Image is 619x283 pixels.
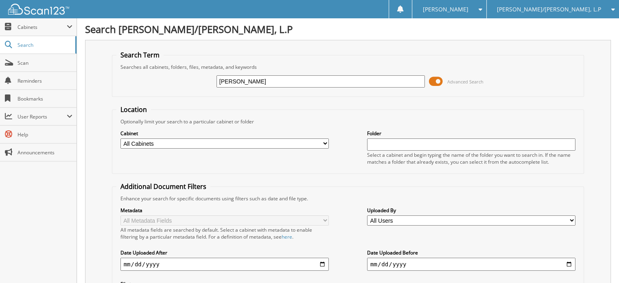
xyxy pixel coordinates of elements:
[17,113,67,120] span: User Reports
[116,195,580,202] div: Enhance your search for specific documents using filters such as date and file type.
[367,130,575,137] label: Folder
[367,207,575,214] label: Uploaded By
[116,105,151,114] legend: Location
[120,226,329,240] div: All metadata fields are searched by default. Select a cabinet with metadata to enable filtering b...
[85,22,611,36] h1: Search [PERSON_NAME]/[PERSON_NAME], L.P
[17,95,72,102] span: Bookmarks
[497,7,601,12] span: [PERSON_NAME]/[PERSON_NAME], L.P
[120,258,329,271] input: start
[116,50,164,59] legend: Search Term
[367,249,575,256] label: Date Uploaded Before
[422,7,468,12] span: [PERSON_NAME]
[367,258,575,271] input: end
[17,24,67,31] span: Cabinets
[17,77,72,84] span: Reminders
[116,64,580,70] div: Searches all cabinets, folders, files, metadata, and keywords
[17,149,72,156] span: Announcements
[282,233,292,240] a: here
[17,42,71,48] span: Search
[367,151,575,165] div: Select a cabinet and begin typing the name of the folder you want to search in. If the name match...
[116,182,210,191] legend: Additional Document Filters
[17,131,72,138] span: Help
[116,118,580,125] div: Optionally limit your search to a particular cabinet or folder
[447,79,483,85] span: Advanced Search
[120,207,329,214] label: Metadata
[120,249,329,256] label: Date Uploaded After
[120,130,329,137] label: Cabinet
[8,4,69,15] img: scan123-logo-white.svg
[17,59,72,66] span: Scan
